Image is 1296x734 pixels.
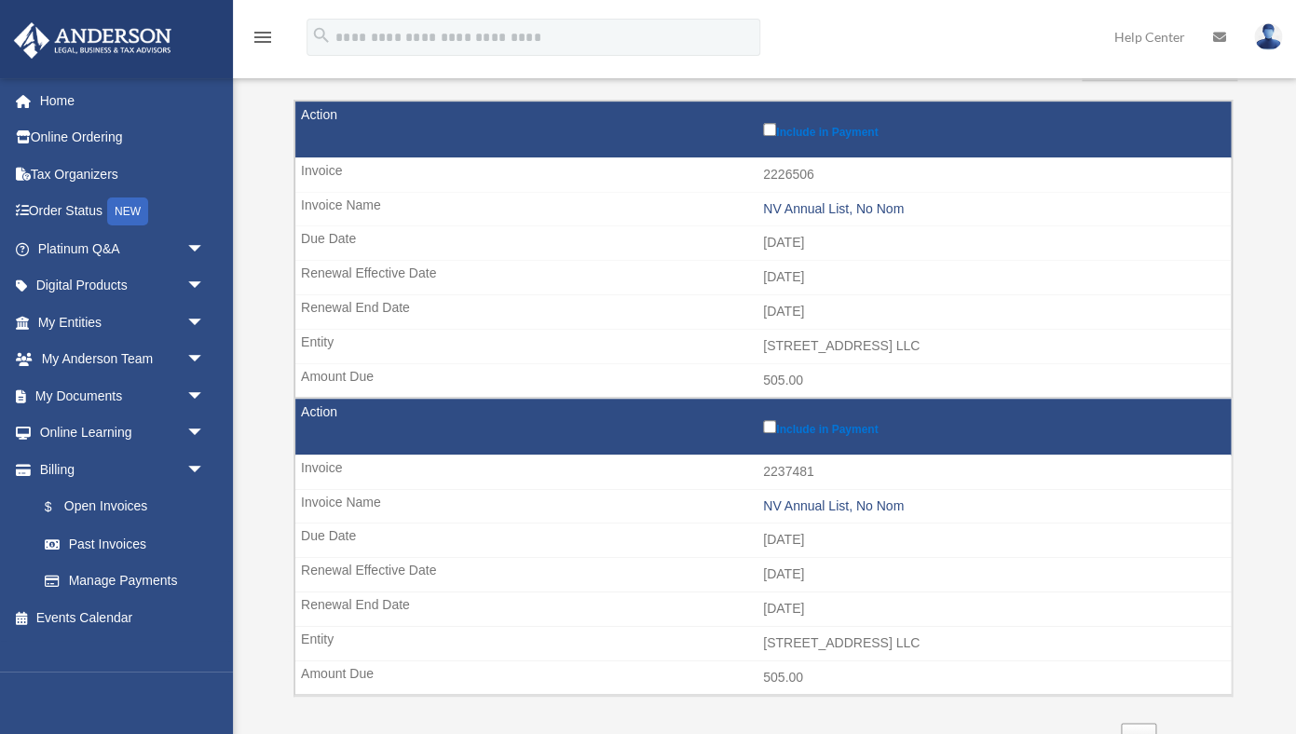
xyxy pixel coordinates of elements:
span: arrow_drop_down [186,451,224,489]
a: Tax Organizers [13,156,233,193]
td: [DATE] [295,523,1231,558]
a: Home [13,82,233,119]
input: Include in Payment [763,123,776,136]
a: Events Calendar [13,599,233,636]
i: search [311,25,332,46]
span: arrow_drop_down [186,415,224,453]
span: $ [55,496,64,519]
span: arrow_drop_down [186,267,224,306]
td: 505.00 [295,660,1231,696]
img: Anderson Advisors Platinum Portal [8,22,177,59]
td: [STREET_ADDRESS] LLC [295,329,1231,364]
td: [STREET_ADDRESS] LLC [295,626,1231,661]
a: Manage Payments [26,563,224,600]
a: Online Ordering [13,119,233,156]
input: Include in Payment [763,420,776,433]
span: arrow_drop_down [186,341,224,379]
a: Past Invoices [26,525,224,563]
td: [DATE] [295,260,1231,295]
div: NV Annual List, No Nom [763,498,1221,514]
div: NV Annual List, No Nom [763,201,1221,217]
div: NEW [107,197,148,225]
a: My Anderson Teamarrow_drop_down [13,341,233,378]
a: $Open Invoices [26,488,214,526]
span: arrow_drop_down [186,230,224,268]
span: arrow_drop_down [186,304,224,342]
a: Online Learningarrow_drop_down [13,415,233,452]
td: 2226506 [295,157,1231,193]
a: My Entitiesarrow_drop_down [13,304,233,341]
a: My Documentsarrow_drop_down [13,377,233,415]
a: Order StatusNEW [13,193,233,231]
i: menu [252,26,274,48]
img: User Pic [1254,23,1282,50]
td: [DATE] [295,591,1231,627]
td: [DATE] [295,557,1231,592]
a: menu [252,33,274,48]
td: [DATE] [295,294,1231,330]
label: Include in Payment [763,119,1221,139]
span: arrow_drop_down [186,377,224,415]
a: Digital Productsarrow_drop_down [13,267,233,305]
td: 2237481 [295,455,1231,490]
a: Billingarrow_drop_down [13,451,224,488]
a: Platinum Q&Aarrow_drop_down [13,230,233,267]
td: 505.00 [295,363,1231,399]
td: [DATE] [295,225,1231,261]
label: Include in Payment [763,416,1221,436]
